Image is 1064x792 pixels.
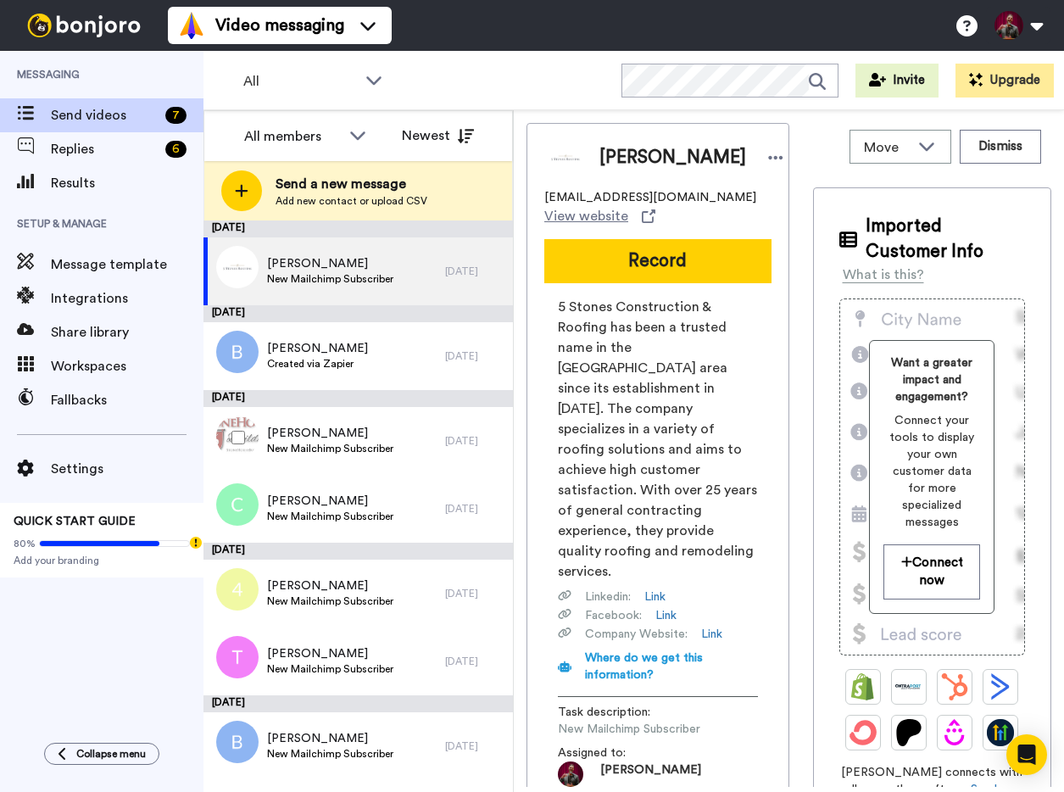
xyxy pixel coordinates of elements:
[585,607,642,624] span: Facebook :
[558,721,719,738] span: New Mailchimp Subscriber
[203,543,513,560] div: [DATE]
[51,139,159,159] span: Replies
[599,145,746,170] span: [PERSON_NAME]
[243,71,357,92] span: All
[267,272,393,286] span: New Mailchimp Subscriber
[558,297,758,582] span: 5 Stones Construction & Roofing has been a trusted name in the [GEOGRAPHIC_DATA] area since its e...
[165,107,187,124] div: 7
[267,493,393,510] span: [PERSON_NAME]
[267,645,393,662] span: [PERSON_NAME]
[960,130,1041,164] button: Dismiss
[883,354,980,405] span: Want a greater impact and engagement?
[855,64,939,98] button: Invite
[51,459,203,479] span: Settings
[544,206,628,226] span: View website
[955,64,1054,98] button: Upgrade
[941,719,968,746] img: Drip
[267,340,368,357] span: [PERSON_NAME]
[864,137,910,158] span: Move
[389,119,487,153] button: Newest
[267,425,393,442] span: [PERSON_NAME]
[178,12,205,39] img: vm-color.svg
[850,673,877,700] img: Shopify
[216,636,259,678] img: t.png
[267,577,393,594] span: [PERSON_NAME]
[843,265,924,285] div: What is this?
[987,673,1014,700] img: ActiveCampaign
[267,594,393,608] span: New Mailchimp Subscriber
[20,14,148,37] img: bj-logo-header-white.svg
[51,254,203,275] span: Message template
[276,194,427,208] span: Add new contact or upload CSV
[267,510,393,523] span: New Mailchimp Subscriber
[244,126,341,147] div: All members
[44,743,159,765] button: Collapse menu
[76,747,146,761] span: Collapse menu
[165,141,187,158] div: 6
[445,655,504,668] div: [DATE]
[895,673,922,700] img: Ontraport
[188,535,203,550] div: Tooltip anchor
[51,105,159,125] span: Send videos
[987,719,1014,746] img: GoHighLevel
[216,246,259,288] img: 85abe135-ea05-4a54-88ba-2e4a572cb52c.png
[850,719,877,746] img: ConvertKit
[1006,734,1047,775] div: Open Intercom Messenger
[14,537,36,550] span: 80%
[941,673,968,700] img: Hubspot
[544,137,587,179] img: Image of Stace DeBusk
[644,588,666,605] a: Link
[445,502,504,516] div: [DATE]
[883,544,980,600] button: Connect now
[51,390,203,410] span: Fallbacks
[51,356,203,376] span: Workspaces
[445,587,504,600] div: [DATE]
[445,739,504,753] div: [DATE]
[267,255,393,272] span: [PERSON_NAME]
[544,189,756,206] span: [EMAIL_ADDRESS][DOMAIN_NAME]
[445,434,504,448] div: [DATE]
[203,390,513,407] div: [DATE]
[600,761,701,787] span: [PERSON_NAME]
[445,349,504,363] div: [DATE]
[14,554,190,567] span: Add your branding
[267,747,393,761] span: New Mailchimp Subscriber
[585,588,631,605] span: Linkedin :
[51,288,203,309] span: Integrations
[445,265,504,278] div: [DATE]
[216,721,259,763] img: b.png
[203,305,513,322] div: [DATE]
[544,239,772,283] button: Record
[267,730,393,747] span: [PERSON_NAME]
[267,442,393,455] span: New Mailchimp Subscriber
[203,220,513,237] div: [DATE]
[655,607,677,624] a: Link
[866,214,1026,265] span: Imported Customer Info
[558,745,677,761] span: Assigned to:
[216,483,259,526] img: c.png
[558,704,677,721] span: Task description :
[216,331,259,373] img: b.png
[51,173,203,193] span: Results
[203,695,513,712] div: [DATE]
[883,412,980,531] span: Connect your tools to display your own customer data for more specialized messages
[267,662,393,676] span: New Mailchimp Subscriber
[544,206,655,226] a: View website
[215,14,344,37] span: Video messaging
[895,719,922,746] img: Patreon
[216,568,259,611] img: 4.png
[14,516,136,527] span: QUICK START GUIDE
[51,322,203,343] span: Share library
[276,174,427,194] span: Send a new message
[585,626,688,643] span: Company Website :
[267,357,368,371] span: Created via Zapier
[585,652,703,681] span: Where do we get this information?
[558,761,583,787] img: d923b0b4-c548-4750-9d5e-73e83e3289c6-1756157360.jpg
[701,626,722,643] a: Link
